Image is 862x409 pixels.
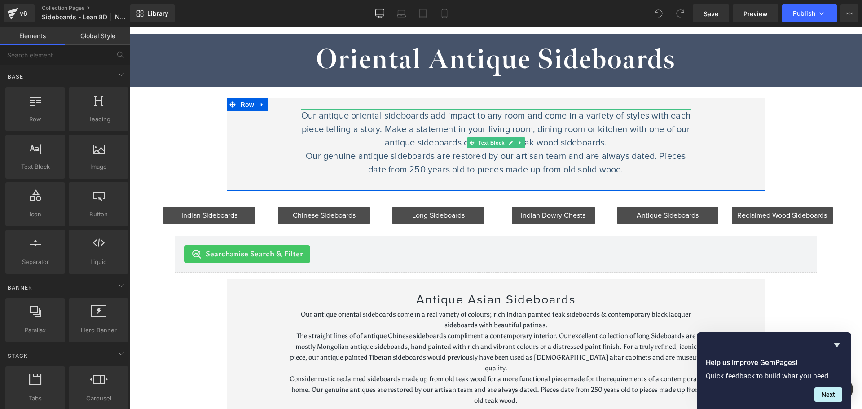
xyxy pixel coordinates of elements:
button: More [840,4,858,22]
a: Expand / Collapse [127,71,138,84]
span: Base [7,72,24,81]
span: Library [147,9,168,18]
span: Banner [7,283,33,292]
span: Image [71,162,126,172]
p: Our antique oriental sideboards add impact to any room and come in a variety of styles with each ... [171,82,562,123]
p: The straight lines of of antique Chinese sideboards compliment a contemporary interior. Our excel... [158,303,575,347]
a: Tablet [412,4,434,22]
span: Text Block [8,162,62,172]
p: Our genuine antique sideboards are restored by our artisan team and are always dated. Pieces date... [171,123,562,150]
span: Row [109,71,127,84]
span: Heading [71,114,126,124]
a: Antique Sideboards [488,180,589,198]
p: Quick feedback to build what you need. [706,372,842,380]
span: Publish [793,10,815,17]
a: Chinese Sideboards [148,180,240,198]
span: Button [71,210,126,219]
span: Liquid [71,257,126,267]
span: Hero Banner [71,325,126,335]
span: Row [8,114,62,124]
a: Global Style [65,27,130,45]
div: v6 [18,8,29,19]
h2: Antique Asian Sideboards [158,264,575,282]
span: Save [704,9,718,18]
a: Expand / Collapse [386,110,395,121]
a: Preview [733,4,778,22]
button: Redo [671,4,689,22]
button: Undo [650,4,668,22]
span: Parallax [8,325,62,335]
a: Desktop [369,4,391,22]
button: Next question [814,387,842,402]
div: Help us improve GemPages! [706,339,842,402]
a: v6 [4,4,35,22]
a: Reclaimed Wood Sideboards [602,180,703,198]
span: Searchanise Search & Filter [76,222,173,233]
a: Long Sideboards [263,180,355,198]
button: Publish [782,4,837,22]
span: Preview [743,9,768,18]
a: Indian Sideboards [34,180,126,198]
a: Mobile [434,4,455,22]
span: Icon [8,210,62,219]
a: Indian Dowry Chests [382,180,465,198]
span: Tabs [8,394,62,403]
p: Our antique oriental sideboards come in a real variety of colours; rich Indian painted teak sideb... [158,282,575,303]
span: Sideboards - Lean 8D | INDIGO ANTIQUES [42,13,128,21]
button: Hide survey [831,339,842,350]
a: New Library [130,4,175,22]
span: Stack [7,352,29,360]
a: Laptop [391,4,412,22]
span: Text Block [347,110,376,121]
h2: Help us improve GemPages! [706,357,842,368]
span: Carousel [71,394,126,403]
p: Consider rustic reclaimed sideboards made up from old teak wood for a more functional piece made ... [158,347,575,379]
span: Separator [8,257,62,267]
a: Collection Pages [42,4,145,12]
